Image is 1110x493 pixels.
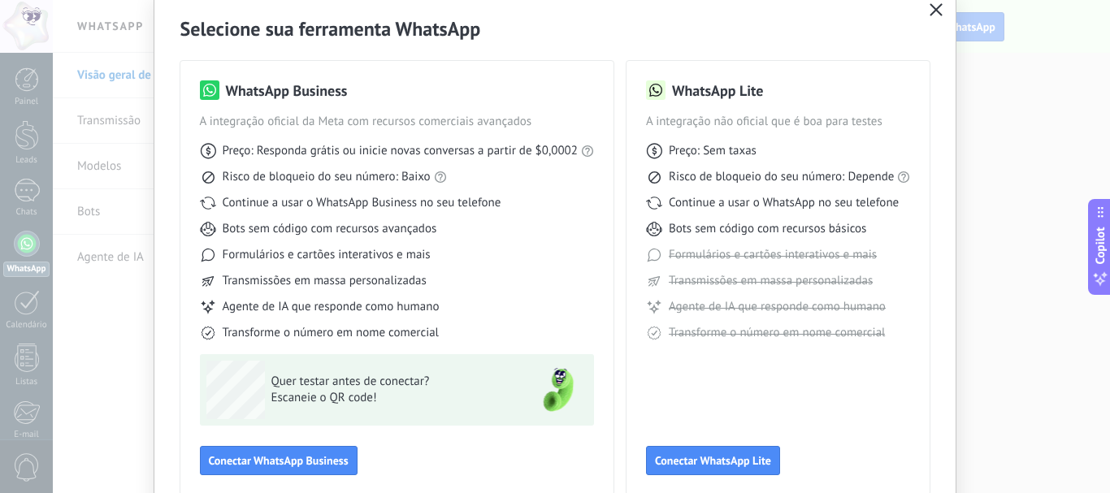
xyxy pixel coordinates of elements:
[223,169,431,185] span: Risco de bloqueio do seu número: Baixo
[271,390,509,406] span: Escaneie o QR code!
[655,455,771,466] span: Conectar WhatsApp Lite
[669,325,885,341] span: Transforme o número em nome comercial
[226,80,348,101] h3: WhatsApp Business
[529,361,588,419] img: green-phone.png
[669,299,886,315] span: Agente de IA que responde como humano
[223,221,437,237] span: Bots sem código com recursos avançados
[669,195,899,211] span: Continue a usar o WhatsApp no seu telefone
[180,16,930,41] h2: Selecione sua ferramenta WhatsApp
[646,446,780,475] button: Conectar WhatsApp Lite
[223,299,440,315] span: Agente de IA que responde como humano
[271,374,509,390] span: Quer testar antes de conectar?
[209,455,349,466] span: Conectar WhatsApp Business
[223,247,431,263] span: Formulários e cartões interativos e mais
[669,169,895,185] span: Risco de bloqueio do seu número: Depende
[646,114,911,130] span: A integração não oficial que é boa para testes
[223,325,439,341] span: Transforme o número em nome comercial
[223,273,427,289] span: Transmissões em massa personalizadas
[200,114,594,130] span: A integração oficial da Meta com recursos comerciais avançados
[669,247,877,263] span: Formulários e cartões interativos e mais
[223,143,578,159] span: Preço: Responda grátis ou inicie novas conversas a partir de $0,0002
[669,143,757,159] span: Preço: Sem taxas
[200,446,358,475] button: Conectar WhatsApp Business
[669,221,866,237] span: Bots sem código com recursos básicos
[672,80,763,101] h3: WhatsApp Lite
[1092,227,1108,264] span: Copilot
[669,273,873,289] span: Transmissões em massa personalizadas
[223,195,501,211] span: Continue a usar o WhatsApp Business no seu telefone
